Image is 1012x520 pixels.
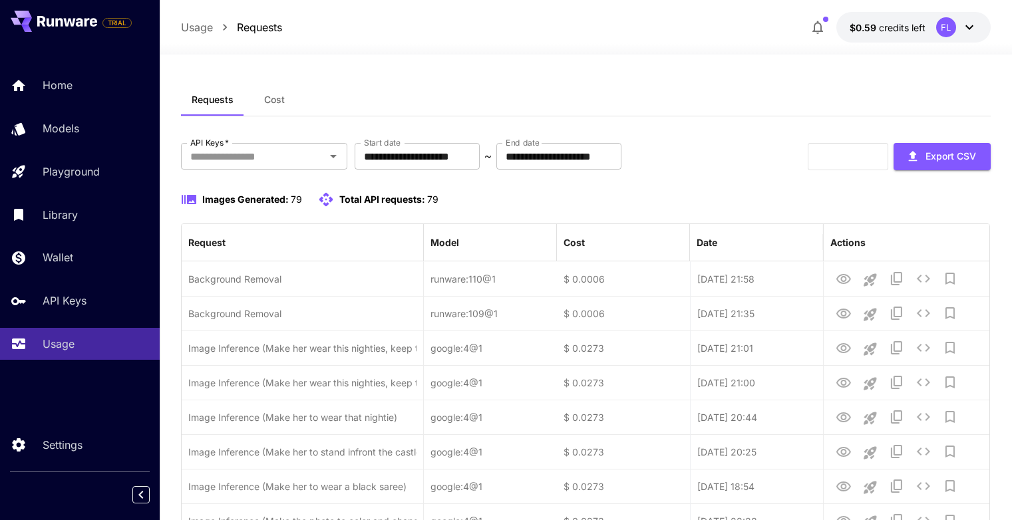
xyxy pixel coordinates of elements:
[43,249,73,265] p: Wallet
[430,237,459,248] div: Model
[564,237,585,248] div: Cost
[43,77,73,93] p: Home
[697,237,717,248] div: Date
[506,137,539,148] label: End date
[850,21,926,35] div: $0.58882
[364,137,401,148] label: Start date
[202,194,289,205] span: Images Generated:
[264,94,285,106] span: Cost
[894,143,991,170] button: Export CSV
[181,19,282,35] nav: breadcrumb
[43,120,79,136] p: Models
[879,22,926,33] span: credits left
[484,148,492,164] p: ~
[43,336,75,352] p: Usage
[188,237,226,248] div: Request
[103,18,131,28] span: TRIAL
[181,19,213,35] a: Usage
[324,147,343,166] button: Open
[102,15,132,31] span: Add your payment card to enable full platform functionality.
[43,437,83,453] p: Settings
[936,17,956,37] div: FL
[836,12,991,43] button: $0.58882FL
[43,164,100,180] p: Playground
[427,194,438,205] span: 79
[850,22,879,33] span: $0.59
[237,19,282,35] a: Requests
[43,207,78,223] p: Library
[339,194,425,205] span: Total API requests:
[830,237,866,248] div: Actions
[132,486,150,503] button: Collapse sidebar
[192,94,234,106] span: Requests
[291,194,302,205] span: 79
[190,137,229,148] label: API Keys
[43,293,86,309] p: API Keys
[142,483,160,507] div: Collapse sidebar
